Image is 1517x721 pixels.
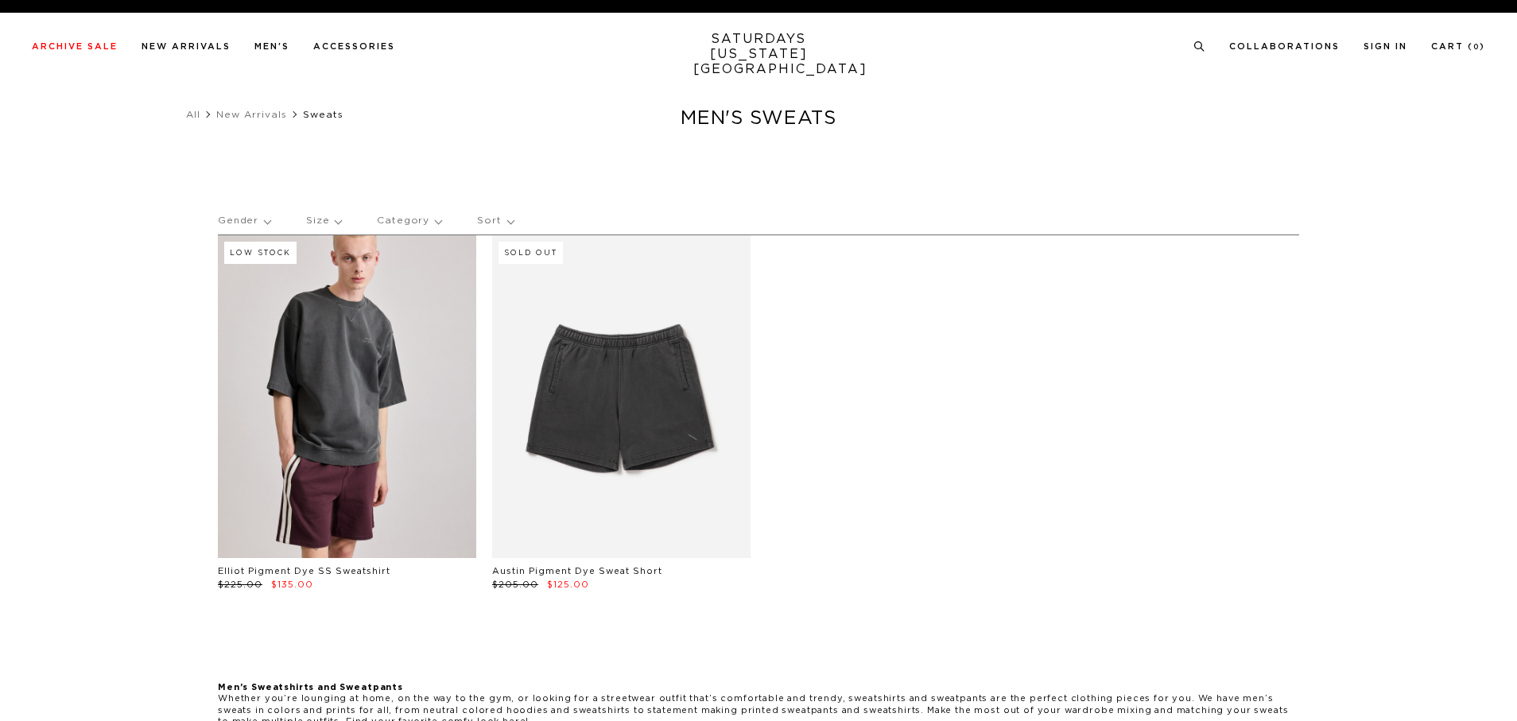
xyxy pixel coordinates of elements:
[1229,42,1340,51] a: Collaborations
[303,110,343,119] span: Sweats
[32,42,118,51] a: Archive Sale
[1364,42,1407,51] a: Sign In
[254,42,289,51] a: Men's
[218,683,403,692] b: Men’s Sweatshirts and Sweatpants
[313,42,395,51] a: Accessories
[1431,42,1485,51] a: Cart (0)
[218,203,270,239] p: Gender
[377,203,441,239] p: Category
[492,567,662,576] a: Austin Pigment Dye Sweat Short
[186,110,200,119] a: All
[693,32,824,77] a: SATURDAYS[US_STATE][GEOGRAPHIC_DATA]
[271,580,313,589] span: $135.00
[224,242,297,264] div: Low Stock
[142,42,231,51] a: New Arrivals
[216,110,287,119] a: New Arrivals
[306,203,341,239] p: Size
[499,242,563,264] div: Sold Out
[477,203,513,239] p: Sort
[547,580,589,589] span: $125.00
[492,580,538,589] span: $205.00
[1473,44,1480,51] small: 0
[218,580,262,589] span: $225.00
[218,567,390,576] a: Elliot Pigment Dye SS Sweatshirt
